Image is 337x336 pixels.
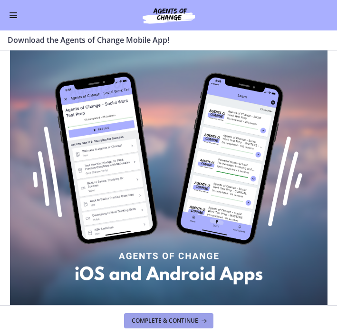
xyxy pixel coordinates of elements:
img: Agents_of_Change_Mobile_App_Now_Available!.png [10,49,327,316]
span: Complete & continue [132,317,198,325]
h3: Download the Agents of Change Mobile App! [8,34,318,46]
img: Agents of Change [121,6,216,25]
button: Complete & continue [124,313,213,328]
button: Enable menu [8,10,19,21]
